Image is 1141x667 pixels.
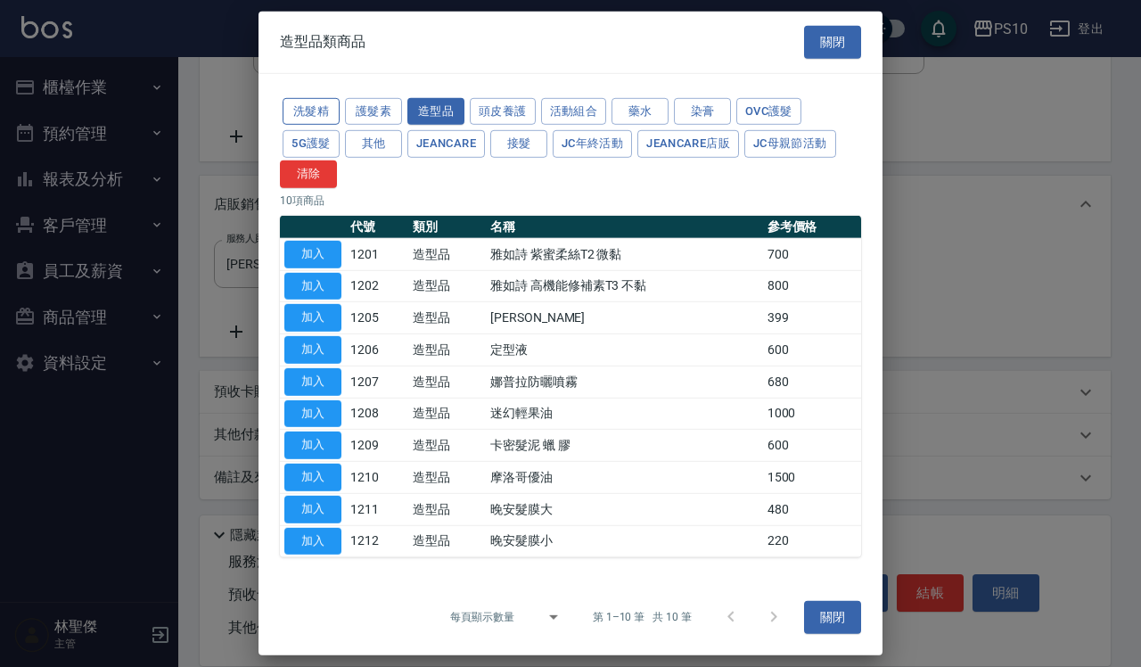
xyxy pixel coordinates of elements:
[486,216,763,239] th: 名稱
[346,216,408,239] th: 代號
[450,609,514,625] p: 每頁顯示數量
[763,216,861,239] th: 參考價格
[744,130,836,158] button: JC母親節活動
[486,333,763,366] td: 定型液
[408,270,486,302] td: 造型品
[284,336,341,364] button: 加入
[637,130,739,158] button: JeanCare店販
[612,97,669,125] button: 藥水
[284,399,341,427] button: 加入
[283,97,340,125] button: 洗髮精
[486,461,763,493] td: 摩洛哥優油
[486,302,763,334] td: [PERSON_NAME]
[284,432,341,459] button: 加入
[346,525,408,557] td: 1212
[486,238,763,270] td: 雅如詩 紫蜜柔絲T2 微黏
[408,493,486,525] td: 造型品
[407,97,464,125] button: 造型品
[284,272,341,300] button: 加入
[346,366,408,398] td: 1207
[763,493,861,525] td: 480
[486,398,763,430] td: 迷幻輕果油
[486,525,763,557] td: 晚安髮膜小
[408,366,486,398] td: 造型品
[763,398,861,430] td: 1000
[408,461,486,493] td: 造型品
[408,525,486,557] td: 造型品
[763,333,861,366] td: 600
[408,430,486,462] td: 造型品
[408,238,486,270] td: 造型品
[470,97,536,125] button: 頭皮養護
[763,366,861,398] td: 680
[283,130,340,158] button: 5G護髮
[280,161,337,188] button: 清除
[736,97,801,125] button: OVC護髮
[284,304,341,332] button: 加入
[486,430,763,462] td: 卡密髮泥 蠟 膠
[346,398,408,430] td: 1208
[284,368,341,396] button: 加入
[280,193,861,209] p: 10 項商品
[486,270,763,302] td: 雅如詩 高機能修補素T3 不黏
[486,366,763,398] td: 娜普拉防曬噴霧
[763,525,861,557] td: 220
[763,461,861,493] td: 1500
[407,130,485,158] button: JeanCare
[408,216,486,239] th: 類別
[804,601,861,634] button: 關閉
[486,493,763,525] td: 晚安髮膜大
[541,97,607,125] button: 活動組合
[490,130,547,158] button: 接髮
[408,333,486,366] td: 造型品
[346,333,408,366] td: 1206
[346,430,408,462] td: 1209
[346,238,408,270] td: 1201
[284,496,341,523] button: 加入
[408,302,486,334] td: 造型品
[345,97,402,125] button: 護髮素
[346,493,408,525] td: 1211
[763,238,861,270] td: 700
[553,130,632,158] button: JC年終活動
[346,302,408,334] td: 1205
[284,241,341,268] button: 加入
[593,609,692,625] p: 第 1–10 筆 共 10 筆
[674,97,731,125] button: 染膏
[763,430,861,462] td: 600
[284,527,341,555] button: 加入
[408,398,486,430] td: 造型品
[763,302,861,334] td: 399
[346,270,408,302] td: 1202
[280,33,365,51] span: 造型品類商品
[804,26,861,59] button: 關閉
[763,270,861,302] td: 800
[345,130,402,158] button: 其他
[346,461,408,493] td: 1210
[284,464,341,491] button: 加入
